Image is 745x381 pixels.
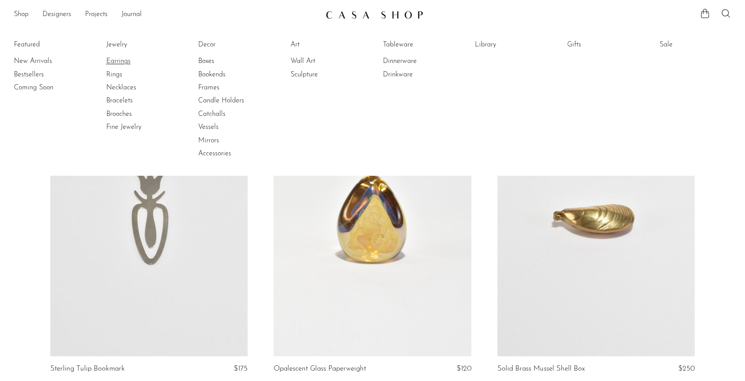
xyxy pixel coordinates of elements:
ul: Featured [14,55,79,94]
a: Bookends [198,70,263,79]
ul: Jewelry [106,38,171,134]
span: $120 [457,365,471,372]
a: Wall Art [291,56,356,66]
a: Vessels [198,122,263,132]
nav: Desktop navigation [14,7,319,22]
a: Catchalls [198,109,263,119]
a: Frames [198,83,263,92]
ul: Decor [198,38,263,161]
a: Bracelets [106,96,171,105]
a: Boxes [198,56,263,66]
a: Drinkware [383,70,448,79]
ul: Tableware [383,38,448,81]
a: Sterling Tulip Bookmark [50,365,125,373]
ul: Art [291,38,356,81]
a: Gifts [567,40,632,49]
ul: Gifts [567,38,632,55]
a: Journal [121,9,142,20]
a: New Arrivals [14,56,79,66]
a: Shop [14,9,29,20]
a: Projects [85,9,108,20]
a: Tableware [383,40,448,49]
a: Mirrors [198,136,263,145]
a: Dinnerware [383,56,448,66]
span: $250 [678,365,695,372]
a: Candle Holders [198,96,263,105]
a: Earrings [106,56,171,66]
a: Art [291,40,356,49]
a: Designers [42,9,71,20]
ul: Library [475,38,540,55]
ul: Sale [660,38,725,55]
a: Necklaces [106,83,171,92]
a: Rings [106,70,171,79]
a: Brooches [106,109,171,119]
a: Bestsellers [14,70,79,79]
a: Sale [660,40,725,49]
a: Opalescent Glass Paperweight [274,365,366,373]
a: Coming Soon [14,83,79,92]
a: Jewelry [106,40,171,49]
a: Fine Jewelry [106,122,171,132]
a: Library [475,40,540,49]
a: Accessories [198,149,263,158]
ul: NEW HEADER MENU [14,7,319,22]
a: Decor [198,40,263,49]
a: Sculpture [291,70,356,79]
a: Solid Brass Mussel Shell Box [497,365,585,373]
span: $175 [234,365,248,372]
